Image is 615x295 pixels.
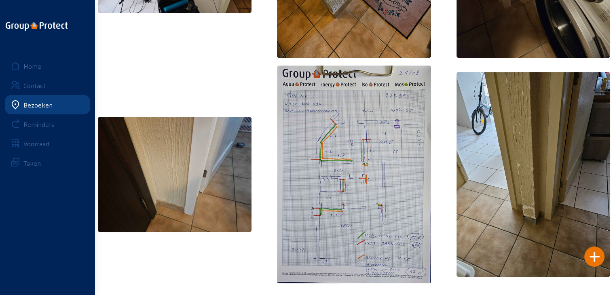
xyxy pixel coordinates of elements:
[5,153,90,173] a: Taken
[5,95,90,114] a: Bezoeken
[5,76,90,95] a: Contact
[277,65,431,283] img: 4779d253-45ca-8d99-71e7-8f1073768a5d.jpeg
[98,117,251,232] img: ce96afb0-3584-0994-56cf-af4027b1c2f0.jpeg
[23,120,54,128] div: Reminders
[23,82,46,89] div: Contact
[23,62,41,70] div: Home
[23,159,41,167] div: Taken
[23,101,53,109] div: Bezoeken
[6,22,68,31] img: logo-oneline.png
[5,56,90,76] a: Home
[5,114,90,134] a: Reminders
[23,140,49,147] div: Voorraad
[456,72,610,277] img: ef191f76-8f5e-a063-9b95-8baa18574cec.jpeg
[5,134,90,153] a: Voorraad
